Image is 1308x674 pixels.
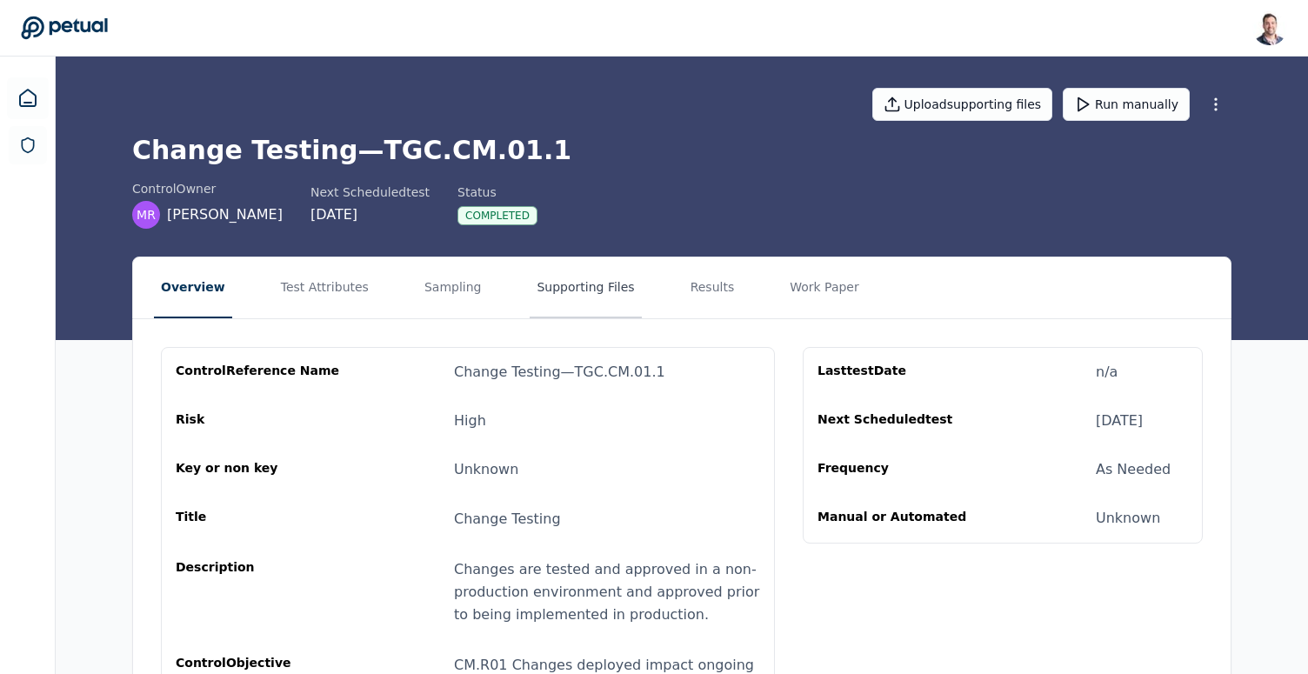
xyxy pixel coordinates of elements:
[1252,10,1287,45] img: Snir Kodesh
[9,126,47,164] a: SOC 1 Reports
[530,257,641,318] button: Supporting Files
[417,257,489,318] button: Sampling
[457,184,537,201] div: Status
[454,362,665,383] div: Change Testing — TGC.CM.01.1
[176,508,343,531] div: Title
[21,16,108,40] a: Go to Dashboard
[1200,89,1231,120] button: More Options
[454,511,561,527] span: Change Testing
[133,257,1231,318] nav: Tabs
[684,257,742,318] button: Results
[167,204,283,225] span: [PERSON_NAME]
[783,257,866,318] button: Work Paper
[132,135,1231,166] h1: Change Testing — TGC.CM.01.1
[1096,508,1160,529] div: Unknown
[1063,88,1190,121] button: Run manually
[1096,410,1143,431] div: [DATE]
[310,184,430,201] div: Next Scheduled test
[132,180,283,197] div: control Owner
[817,508,984,529] div: Manual or Automated
[176,558,343,626] div: Description
[454,558,760,626] div: Changes are tested and approved in a non-production environment and approved prior to being imple...
[872,88,1053,121] button: Uploadsupporting files
[176,459,343,480] div: Key or non key
[1096,459,1171,480] div: As Needed
[7,77,49,119] a: Dashboard
[454,410,486,431] div: High
[274,257,376,318] button: Test Attributes
[310,204,430,225] div: [DATE]
[154,257,232,318] button: Overview
[817,459,984,480] div: Frequency
[454,459,518,480] div: Unknown
[817,362,984,383] div: Last test Date
[176,362,343,383] div: control Reference Name
[1096,362,1118,383] div: n/a
[457,206,537,225] div: Completed
[137,206,156,224] span: MR
[176,410,343,431] div: Risk
[817,410,984,431] div: Next Scheduled test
